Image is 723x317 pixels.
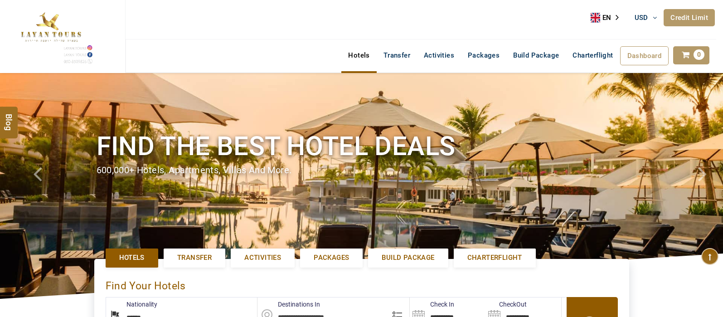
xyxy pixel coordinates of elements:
span: Transfer [177,253,212,263]
span: Blog [3,113,15,121]
a: Build Package [368,249,448,267]
span: 0 [694,49,704,60]
a: Packages [300,249,363,267]
span: Dashboard [627,52,662,60]
div: Language [591,11,625,24]
a: Transfer [377,46,417,64]
div: 600,000+ hotels, apartments, villas and more. [97,164,627,177]
a: Hotels [106,249,158,267]
label: CheckOut [485,300,527,309]
label: Destinations In [257,300,320,309]
a: Charterflight [566,46,620,64]
a: EN [591,11,625,24]
a: Hotels [341,46,376,64]
span: Activities [244,253,281,263]
a: 0 [673,46,709,64]
a: Credit Limit [664,9,715,26]
aside: Language selected: English [591,11,625,24]
a: Packages [461,46,506,64]
span: Packages [314,253,349,263]
a: Build Package [506,46,566,64]
div: Find Your Hotels [106,270,618,297]
span: Charterflight [467,253,522,263]
span: Charterflight [573,51,613,59]
span: Hotels [119,253,145,263]
a: Activities [231,249,295,267]
a: Charterflight [454,249,536,267]
img: The Royal Line Holidays [7,4,94,65]
label: Check In [410,300,454,309]
label: Nationality [106,300,157,309]
span: USD [635,14,648,22]
a: Transfer [164,249,225,267]
a: Activities [417,46,461,64]
span: Build Package [382,253,434,263]
h1: Find the best hotel deals [97,129,627,163]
